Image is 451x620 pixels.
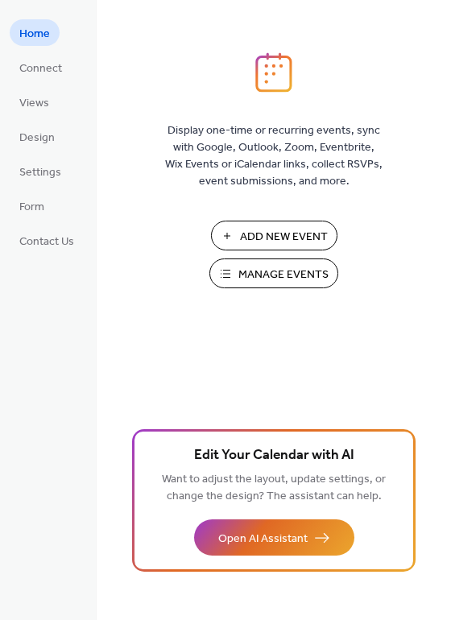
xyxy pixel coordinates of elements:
span: Home [19,26,50,43]
img: logo_icon.svg [255,52,292,93]
span: Manage Events [238,267,329,283]
span: Settings [19,164,61,181]
span: Want to adjust the layout, update settings, or change the design? The assistant can help. [162,469,386,507]
a: Connect [10,54,72,81]
span: Form [19,199,44,216]
span: Contact Us [19,234,74,250]
a: Settings [10,158,71,184]
span: Edit Your Calendar with AI [194,444,354,467]
button: Open AI Assistant [194,519,354,556]
span: Display one-time or recurring events, sync with Google, Outlook, Zoom, Eventbrite, Wix Events or ... [165,122,383,190]
a: Contact Us [10,227,84,254]
button: Manage Events [209,258,338,288]
span: Design [19,130,55,147]
span: Add New Event [240,229,328,246]
a: Design [10,123,64,150]
button: Add New Event [211,221,337,250]
span: Views [19,95,49,112]
a: Home [10,19,60,46]
a: Views [10,89,59,115]
a: Form [10,192,54,219]
span: Connect [19,60,62,77]
span: Open AI Assistant [218,531,308,548]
